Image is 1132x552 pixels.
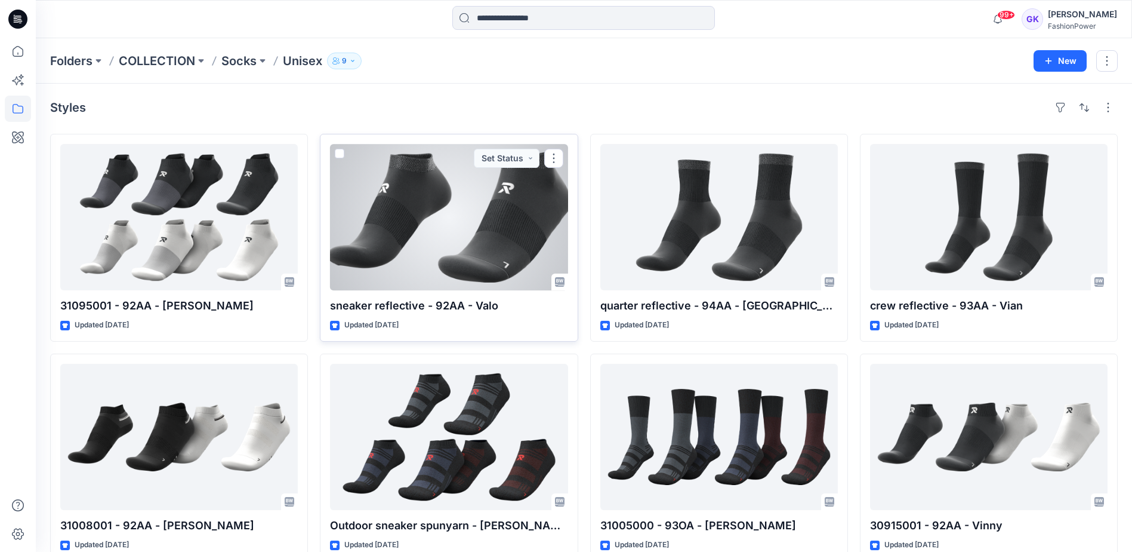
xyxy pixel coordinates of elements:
[615,539,669,551] p: Updated [DATE]
[283,53,322,69] p: Unisex
[1048,7,1117,22] div: [PERSON_NAME]
[342,54,347,68] p: 9
[50,53,92,69] a: Folders
[600,364,838,510] a: 31005000 - 93OA - Vince
[330,364,567,510] a: Outdoor sneaker spunyarn - Vern
[344,319,399,332] p: Updated [DATE]
[50,100,86,115] h4: Styles
[884,539,939,551] p: Updated [DATE]
[997,10,1015,20] span: 99+
[60,144,298,290] a: 31095001 - 92AA - Vance
[60,298,298,314] p: 31095001 - 92AA - [PERSON_NAME]
[327,53,362,69] button: 9
[870,144,1108,290] a: crew reflective - 93AA - Vian
[75,539,129,551] p: Updated [DATE]
[330,298,567,314] p: sneaker reflective - 92AA - Valo
[870,517,1108,534] p: 30915001 - 92AA - Vinny
[1034,50,1087,72] button: New
[600,517,838,534] p: 31005000 - 93OA - [PERSON_NAME]
[870,298,1108,314] p: crew reflective - 93AA - Vian
[1022,8,1043,30] div: GK
[75,319,129,332] p: Updated [DATE]
[870,364,1108,510] a: 30915001 - 92AA - Vinny
[119,53,195,69] a: COLLECTION
[60,517,298,534] p: 31008001 - 92AA - [PERSON_NAME]
[330,517,567,534] p: Outdoor sneaker spunyarn - [PERSON_NAME]
[1048,22,1117,30] div: FashionPower
[600,298,838,314] p: quarter reflective - 94AA - [GEOGRAPHIC_DATA]
[600,144,838,290] a: quarter reflective - 94AA - Vic
[884,319,939,332] p: Updated [DATE]
[615,319,669,332] p: Updated [DATE]
[221,53,257,69] a: Socks
[344,539,399,551] p: Updated [DATE]
[60,364,298,510] a: 31008001 - 92AA - Vito
[330,144,567,290] a: sneaker reflective - 92AA - Valo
